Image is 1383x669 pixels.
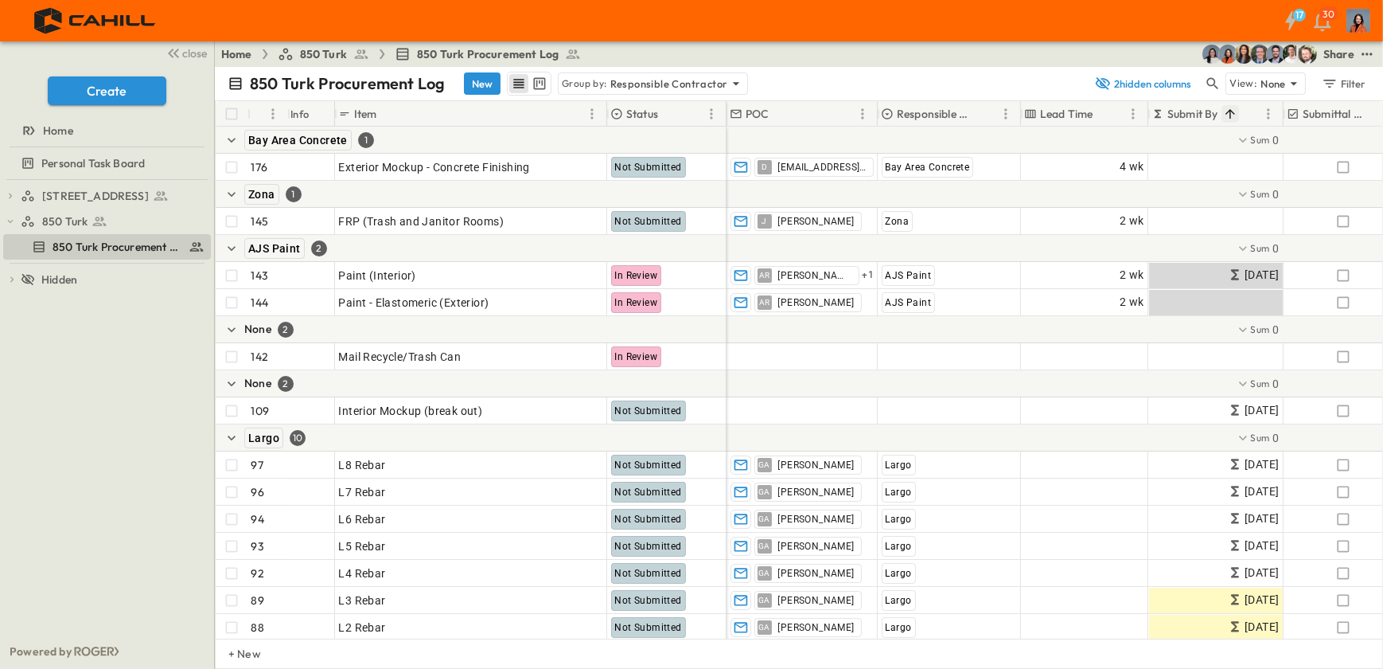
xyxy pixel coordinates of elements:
span: [PERSON_NAME] [778,513,855,526]
p: 142 [251,349,269,365]
button: Sort [1097,105,1114,123]
span: [DATE] [1245,456,1279,474]
a: Home [221,46,252,62]
p: Responsible Contractor [610,76,728,92]
img: Kim Bowen (kbowen@cahill-sf.com) [1234,45,1253,64]
p: Sum [1251,187,1270,201]
span: [PERSON_NAME] [778,215,855,228]
button: Sort [1221,105,1239,123]
span: 2 wk [1120,266,1144,284]
a: 850 Turk Procurement Log [3,236,208,258]
span: GA [758,491,770,492]
span: L5 Rebar [339,538,386,554]
span: [DATE] [1245,266,1279,284]
button: Menu [853,104,872,123]
span: Not Submitted [615,541,682,552]
span: AJS Paint [886,297,932,308]
span: [PERSON_NAME] [778,567,855,580]
p: Sum [1251,133,1270,147]
p: None [244,321,271,337]
span: Not Submitted [615,460,682,471]
img: Jared Salin (jsalin@cahill-sf.com) [1250,45,1269,64]
span: Not Submitted [615,514,682,525]
span: [PERSON_NAME] [778,486,855,499]
button: Menu [582,104,602,123]
span: Not Submitted [615,595,682,606]
button: Menu [702,104,721,123]
span: Largo [886,460,912,471]
span: D [762,166,767,167]
p: View: [1229,75,1257,92]
span: Paint - Elastomeric (Exterior) [339,295,489,311]
div: Info [290,92,310,136]
button: Sort [254,105,271,123]
span: Interior Mockup (break out) [339,403,483,419]
span: 850 Turk Procurement Log [417,46,559,62]
button: 2hidden columns [1085,72,1200,95]
span: FRP (Trash and Janitor Rooms) [339,213,505,229]
span: [PERSON_NAME] [778,296,855,309]
span: Bay Area Concrete [886,162,970,173]
div: # [247,101,287,127]
span: Not Submitted [615,487,682,498]
span: Bay Area Concrete [248,134,348,147]
div: 850 Turktest [3,209,211,234]
span: [PERSON_NAME] [778,459,855,471]
span: Not Submitted [615,568,682,579]
div: [STREET_ADDRESS]test [3,183,211,209]
img: Stephanie McNeill (smcneill@cahill-sf.com) [1218,45,1237,64]
p: 143 [251,268,269,284]
span: In Review [615,351,658,362]
span: [PERSON_NAME] [778,540,855,553]
span: Zona [248,188,275,201]
span: L6 Rebar [339,511,386,527]
span: [DATE] [1245,483,1279,501]
span: Largo [886,568,912,579]
p: 109 [251,403,270,419]
p: 92 [251,565,264,581]
p: Sum [1251,431,1270,444]
span: 0 [1272,322,1279,338]
span: 850 Turk Procurement Log [53,239,182,255]
span: Paint (Interior) [339,268,416,284]
span: [PERSON_NAME] [778,621,855,634]
p: POC [746,106,769,122]
div: Share [1323,46,1354,62]
button: Create [48,76,166,105]
span: 0 [1272,241,1279,256]
a: 850 Turk [21,210,208,233]
button: 17 [1275,6,1307,35]
p: 89 [251,593,264,608]
span: [PERSON_NAME] [778,594,855,607]
button: Sort [661,105,679,123]
a: 850 Turk Procurement Log [395,46,581,62]
span: [DATE] [1245,618,1279,636]
p: Responsible Contractor [897,106,976,122]
p: 30 [1323,8,1334,21]
span: GA [758,600,770,601]
button: kanban view [529,74,549,93]
span: GA [758,546,770,546]
span: L3 Rebar [339,593,386,608]
span: [EMAIL_ADDRESS][DOMAIN_NAME] [778,161,867,174]
span: Exterior Mockup - Concrete Finishing [339,159,530,175]
p: 88 [251,620,264,636]
span: Personal Task Board [41,155,145,171]
p: 850 Turk Procurement Log [250,72,445,95]
span: Not Submitted [615,405,682,417]
p: Sum [1251,377,1270,390]
span: 0 [1272,186,1279,202]
a: [STREET_ADDRESS] [21,185,208,207]
span: [DATE] [1245,537,1279,555]
button: Filter [1315,72,1370,95]
button: test [1358,45,1377,64]
img: Cindy De Leon (cdeleon@cahill-sf.com) [1202,45,1221,64]
span: Largo [886,541,912,552]
span: Mail Recycle/Trash Can [339,349,462,365]
button: New [464,72,501,95]
span: 4 wk [1120,158,1144,176]
button: Sort [380,105,398,123]
span: Largo [886,595,912,606]
span: GA [758,464,770,465]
